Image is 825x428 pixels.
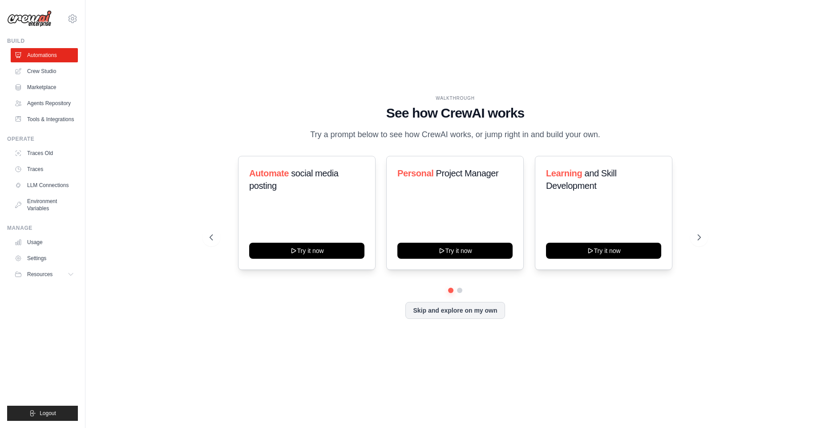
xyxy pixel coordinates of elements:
span: Project Manager [436,168,499,178]
span: social media posting [249,168,339,191]
button: Try it now [546,243,661,259]
a: Agents Repository [11,96,78,110]
a: LLM Connections [11,178,78,192]
span: Logout [40,410,56,417]
button: Logout [7,406,78,421]
a: Tools & Integrations [11,112,78,126]
button: Skip and explore on my own [405,302,505,319]
div: Build [7,37,78,45]
a: Usage [11,235,78,249]
h1: See how CrewAI works [210,105,701,121]
img: Logo [7,10,52,27]
span: Resources [27,271,53,278]
button: Resources [11,267,78,281]
span: Learning [546,168,582,178]
button: Try it now [397,243,513,259]
a: Automations [11,48,78,62]
span: and Skill Development [546,168,616,191]
a: Marketplace [11,80,78,94]
a: Traces [11,162,78,176]
div: Operate [7,135,78,143]
p: Try a prompt below to see how CrewAI works, or jump right in and build your own. [306,128,605,141]
button: Try it now [249,243,364,259]
span: Personal [397,168,433,178]
div: WALKTHROUGH [210,95,701,102]
span: Automate [249,168,289,178]
div: Manage [7,224,78,232]
a: Traces Old [11,146,78,160]
a: Crew Studio [11,64,78,78]
a: Environment Variables [11,194,78,216]
a: Settings [11,251,78,265]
